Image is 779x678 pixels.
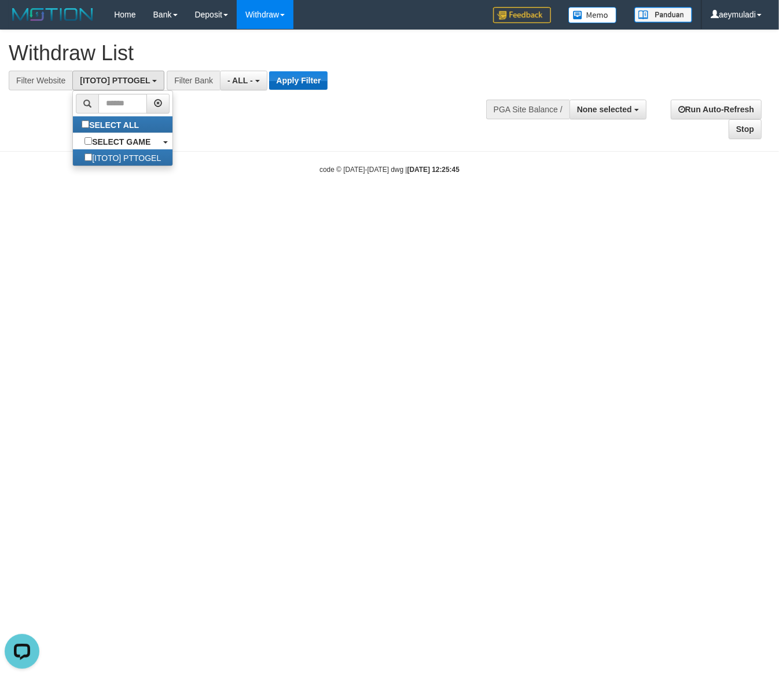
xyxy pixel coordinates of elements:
[5,5,39,39] button: Open LiveChat chat widget
[269,71,328,90] button: Apply Filter
[84,137,92,145] input: SELECT GAME
[319,166,460,174] small: code © [DATE]-[DATE] dwg |
[577,105,632,114] span: None selected
[73,149,172,166] label: [ITOTO] PTTOGEL
[92,137,150,146] b: SELECT GAME
[407,166,460,174] strong: [DATE] 12:25:45
[73,116,150,133] label: SELECT ALL
[568,7,617,23] img: Button%20Memo.svg
[227,76,253,85] span: - ALL -
[486,100,569,119] div: PGA Site Balance /
[167,71,220,90] div: Filter Bank
[73,133,172,149] a: SELECT GAME
[72,71,164,90] button: [ITOTO] PTTOGEL
[634,7,692,23] img: panduan.png
[80,76,150,85] span: [ITOTO] PTTOGEL
[220,71,267,90] button: - ALL -
[9,71,72,90] div: Filter Website
[729,119,762,139] a: Stop
[569,100,646,119] button: None selected
[671,100,762,119] a: Run Auto-Refresh
[84,153,92,161] input: [ITOTO] PTTOGEL
[82,120,89,128] input: SELECT ALL
[493,7,551,23] img: Feedback.jpg
[9,42,508,65] h1: Withdraw List
[9,6,97,23] img: MOTION_logo.png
